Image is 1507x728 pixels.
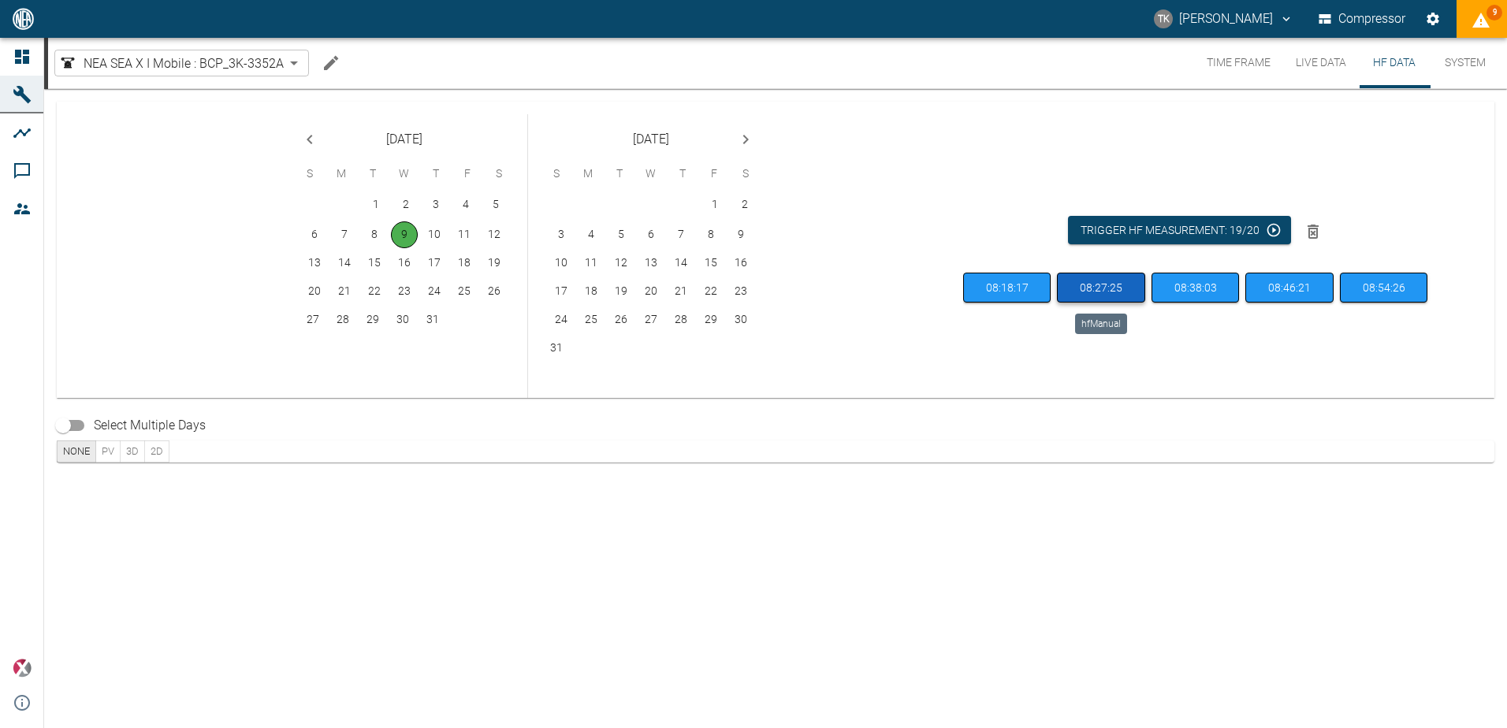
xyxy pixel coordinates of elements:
[94,416,206,435] span: Select Multiple Days
[698,306,724,333] button: 29
[331,221,358,248] button: 7
[361,221,388,248] button: 8
[727,221,754,248] button: 9
[57,440,169,462] div: 3d chart render
[574,158,602,190] span: Monday
[638,306,664,333] button: 27
[1152,5,1296,33] button: teerawat.kijsawas@neuman-esser.co.th
[543,335,570,362] button: 31
[633,128,669,150] span: [DATE]
[727,306,754,333] button: 30
[327,158,355,190] span: Monday
[1152,273,1239,303] button: hfManual
[1194,38,1283,88] button: Time Frame
[481,278,508,305] button: 26
[481,221,508,248] button: 12
[301,278,328,305] button: 20
[638,250,664,277] button: 13
[637,158,665,190] span: Wednesday
[84,54,284,72] span: NEA SEA X I Mobile : BCP_3K-3352A
[421,278,448,305] button: 24
[144,440,169,462] button: 2d
[331,278,358,305] button: 21
[451,250,478,277] button: 18
[1245,273,1333,303] button: hfManual
[548,221,575,248] button: 3
[608,250,634,277] button: 12
[578,250,605,277] button: 11
[1419,5,1447,33] button: Settings
[698,278,724,305] button: 22
[548,306,575,333] button: 24
[421,221,448,248] button: 10
[296,158,324,190] span: Sunday
[361,250,388,277] button: 15
[453,158,482,190] span: Friday
[727,250,754,277] button: 16
[638,278,664,305] button: 20
[391,250,418,277] button: 16
[301,250,328,277] button: 13
[421,250,448,277] button: 17
[578,221,605,248] button: 4
[481,250,508,277] button: 19
[389,306,416,333] button: 30
[727,278,754,305] button: 23
[11,8,35,29] img: logo
[668,278,694,305] button: 21
[329,306,356,333] button: 28
[578,278,605,305] button: 18
[58,54,284,72] a: NEA SEA X I Mobile : BCP_3K-3352A
[1487,5,1502,20] span: 9
[1315,5,1409,33] button: Compressor
[701,191,728,218] button: 1
[120,440,145,462] button: 3d
[361,278,388,305] button: 22
[698,221,724,248] button: 8
[301,221,328,248] button: 6
[57,440,96,462] button: none
[422,158,450,190] span: Thursday
[300,306,326,333] button: 27
[1068,216,1291,245] button: Trigger HF measurement: 19/20
[331,250,358,277] button: 14
[1154,9,1173,28] div: TK
[294,124,326,155] button: Previous month
[452,191,479,218] button: 4
[698,250,724,277] button: 15
[390,158,419,190] span: Wednesday
[668,250,694,277] button: 14
[391,278,418,305] button: 23
[608,306,634,333] button: 26
[451,221,478,248] button: 11
[1340,273,1427,303] button: hfManual
[451,278,478,305] button: 25
[700,158,728,190] span: Friday
[419,306,446,333] button: 31
[548,278,575,305] button: 17
[731,158,760,190] span: Saturday
[608,221,634,248] button: 5
[95,440,121,462] button: pv
[668,306,694,333] button: 28
[1359,38,1430,88] button: HF Data
[359,306,386,333] button: 29
[485,158,513,190] span: Saturday
[1283,38,1359,88] button: Live Data
[731,191,758,218] button: 2
[548,250,575,277] button: 10
[1297,216,1329,247] button: Delete HF captures
[668,158,697,190] span: Thursday
[638,221,664,248] button: 6
[1075,314,1127,334] div: hfManual
[393,191,419,218] button: 2
[578,306,605,333] button: 25
[608,278,634,305] button: 19
[605,158,634,190] span: Tuesday
[730,124,761,155] button: Next month
[422,191,449,218] button: 3
[363,191,389,218] button: 1
[386,128,422,150] span: [DATE]
[668,221,694,248] button: 7
[391,221,418,248] button: 9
